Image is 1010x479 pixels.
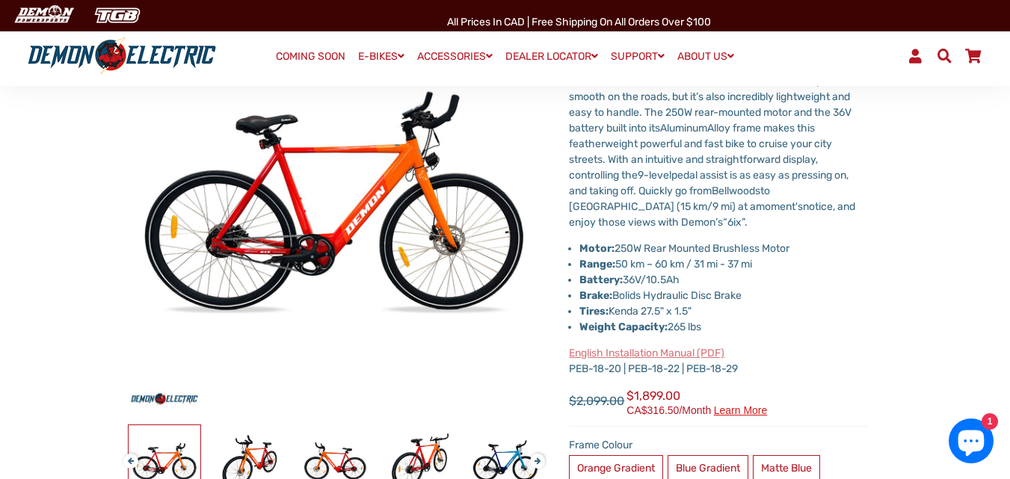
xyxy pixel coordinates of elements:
button: Previous [123,446,132,463]
p: PEB-18-20 | PEB-18-22 | PEB-18-29 [569,345,867,377]
img: Demon Electric logo [22,37,221,75]
img: Demon Electric [7,3,79,28]
strong: Weight Capacity: [579,321,668,333]
span: ’ [715,216,718,229]
li: 50 km – 60 km / 31 mi - 37 mi [579,256,867,272]
span: moment's [756,200,803,213]
inbox-online-store-chat: Shopify online store chat [944,418,998,467]
a: English Installation Manual (PDF) [569,347,724,359]
label: Frame Colour [569,437,867,453]
button: Next [530,446,539,463]
span: s also incredibly lightweight and easy to handle. The 250W rear-mounted motor and the 36V battery... [569,90,852,135]
li: Bolids Hydraulic Disc Brake [579,288,867,303]
span: $1,899.00 [626,387,767,415]
a: COMING SOON [271,46,351,67]
a: DEALER LOCATOR [500,46,603,67]
li: 265 lbs [579,319,867,335]
span: Bellwoods [712,185,760,197]
a: ACCESSORIES [412,46,498,67]
span: $2,099.00 [569,392,624,410]
span: Aluminum [660,122,707,135]
span: s [718,216,723,229]
span: “ [723,216,727,229]
span: ” [742,216,745,229]
a: ABOUT US [672,46,739,67]
a: E-BIKES [353,46,410,67]
strong: Brake: [579,289,612,302]
span: pedal assist is as easy as pressing on, and taking off. Quickly go from [569,169,849,197]
strong: Motor: [579,242,615,255]
strong: Range: [579,258,615,271]
a: SUPPORT [606,46,670,67]
span: 6ix [727,216,742,229]
strong: Battery: [579,274,623,286]
img: TGB Canada [87,3,148,28]
strong: Tires: [579,305,609,318]
span: ’ [696,90,698,103]
li: 36V/10.5Ah [579,272,867,288]
span: 9-level [638,169,671,182]
span: . [745,216,748,229]
span: All Prices in CAD | Free shipping on all orders over $100 [447,16,711,28]
li: 250W Rear Mounted Brushless Motor [579,241,867,256]
li: Kenda 27.5" x 1.5" [579,303,867,319]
